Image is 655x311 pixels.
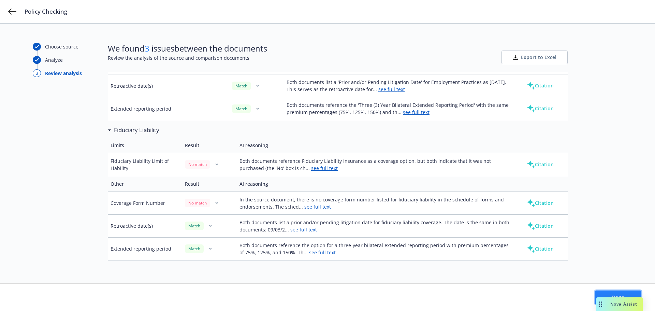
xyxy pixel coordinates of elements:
div: Match [185,222,204,230]
div: Analyze [45,56,63,63]
a: see full text [403,109,430,115]
td: Both documents reference the option for a three-year bilateral extended reporting period with pre... [237,237,513,260]
span: Export to Excel [521,54,556,61]
button: Citation [516,79,565,93]
a: see full text [304,203,331,210]
div: Match [185,244,204,253]
td: Result [182,176,237,192]
td: Both documents reference the 'Three (3) Year Bilateral Extended Reporting Period' with the same p... [284,97,513,120]
a: see full text [311,165,338,171]
td: AI reasoning [237,176,513,192]
button: Citation [516,158,565,171]
span: Review the analysis of the source and comparison documents [108,54,267,61]
span: 3 [145,43,149,54]
h3: Fiduciary Liability [114,126,159,135]
td: Other [108,176,182,192]
a: see full text [290,226,317,233]
td: AI reasoning [237,138,513,153]
td: Result [182,138,237,153]
button: Done [595,291,641,304]
div: Match [232,82,251,90]
a: see full text [309,249,336,256]
button: Citation [516,242,565,256]
div: Review analysis [45,70,82,77]
td: Both documents list a prior and/or pending litigation date for fiduciary liability coverage. The ... [237,214,513,237]
td: Both documents list a 'Prior and/or Pending Litigation Date' for Employment Practices as [DATE]. ... [284,74,513,97]
div: Fiduciary Liability [108,126,159,135]
a: see full text [378,86,405,93]
div: No match [185,199,210,207]
button: Citation [516,219,565,233]
td: Fiduciary Liability Limit of Liability [108,153,182,176]
td: Both documents reference Fiduciary Liability Insurance as a coverage option, but both indicate th... [237,153,513,176]
span: Done [612,294,624,300]
div: Choose source [45,43,78,50]
td: Retroactive date(s) [108,214,182,237]
td: Retroactive date(s) [108,74,229,97]
button: Citation [516,196,565,210]
td: Extended reporting period [108,237,182,260]
span: We found issues between the documents [108,43,267,54]
div: Drag to move [596,297,605,311]
td: In the source document, there is no coverage form number listed for fiduciary liability in the sc... [237,192,513,214]
div: 3 [33,69,41,77]
button: Citation [516,102,565,115]
span: Nova Assist [610,301,637,307]
div: Match [232,104,251,113]
td: Extended reporting period [108,97,229,120]
td: Coverage Form Number [108,192,182,214]
button: Nova Assist [596,297,643,311]
td: Limits [108,138,182,153]
span: Policy Checking [25,8,67,16]
div: No match [185,160,210,169]
button: Export to Excel [501,51,568,64]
